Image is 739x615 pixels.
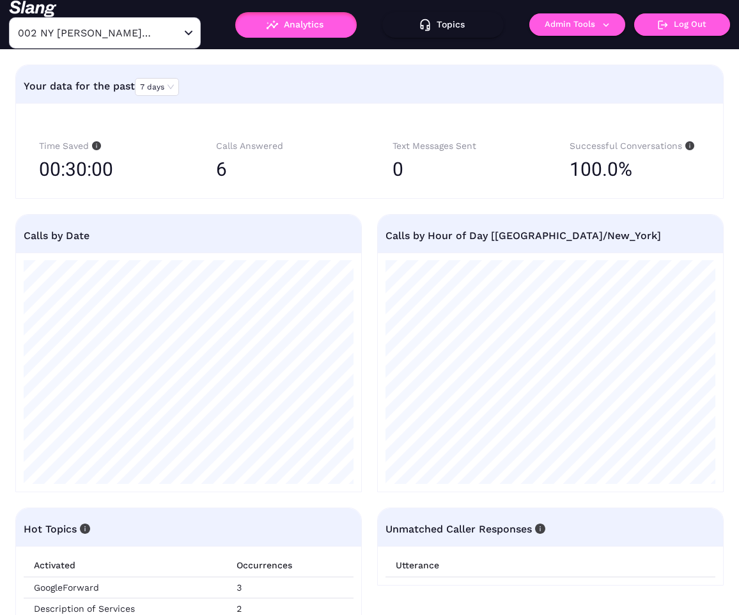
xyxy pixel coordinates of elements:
[235,20,357,29] a: Analytics
[216,139,347,153] div: Calls Answered
[393,139,524,153] div: Text Messages Sent
[235,12,357,38] button: Analytics
[24,71,715,102] div: Your data for the past
[181,26,196,41] button: Open
[39,153,113,185] span: 00:30:00
[532,524,545,534] span: info-circle
[385,554,715,577] th: Utterance
[529,13,625,36] button: Admin Tools
[385,215,715,256] div: Calls by Hour of Day [[GEOGRAPHIC_DATA]/New_York]
[39,141,101,151] span: Time Saved
[226,554,354,577] th: Occurrences
[393,158,403,180] span: 0
[89,141,101,150] span: info-circle
[24,577,226,598] td: GoogleForward
[216,158,227,180] span: 6
[634,13,730,36] button: Log Out
[682,141,694,150] span: info-circle
[24,523,90,535] span: Hot Topics
[140,79,174,95] span: 7 days
[24,215,354,256] div: Calls by Date
[385,523,545,535] span: Unmatched Caller Responses
[24,554,226,577] th: Activated
[570,153,632,185] span: 100.0%
[382,12,504,38] button: Topics
[226,577,354,598] td: 3
[570,141,694,151] span: Successful Conversations
[77,524,90,534] span: info-circle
